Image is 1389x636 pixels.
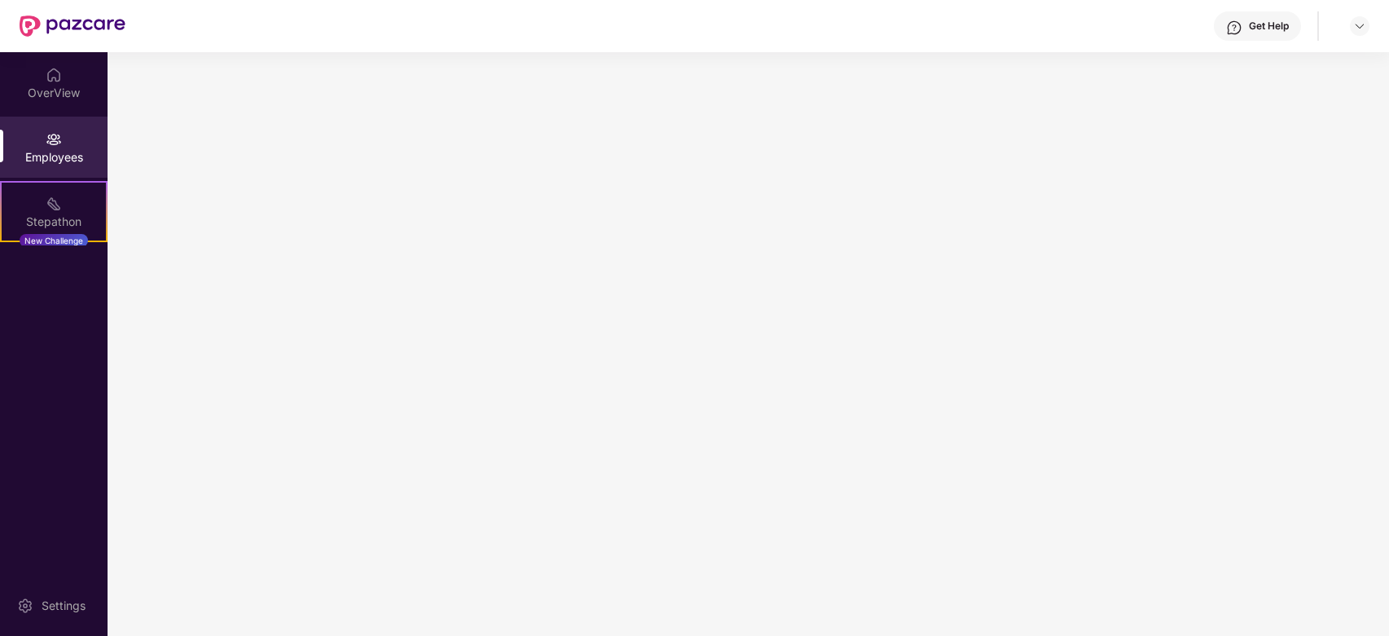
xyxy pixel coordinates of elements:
img: svg+xml;base64,PHN2ZyBpZD0iU2V0dGluZy0yMHgyMCIgeG1sbnM9Imh0dHA6Ly93d3cudzMub3JnLzIwMDAvc3ZnIiB3aW... [17,598,33,614]
div: Settings [37,598,90,614]
img: svg+xml;base64,PHN2ZyBpZD0iSGVscC0zMngzMiIgeG1sbnM9Imh0dHA6Ly93d3cudzMub3JnLzIwMDAvc3ZnIiB3aWR0aD... [1226,20,1242,36]
img: svg+xml;base64,PHN2ZyB4bWxucz0iaHR0cDovL3d3dy53My5vcmcvMjAwMC9zdmciIHdpZHRoPSIyMSIgaGVpZ2h0PSIyMC... [46,196,62,212]
div: Get Help [1249,20,1289,33]
img: svg+xml;base64,PHN2ZyBpZD0iRHJvcGRvd24tMzJ4MzIiIHhtbG5zPSJodHRwOi8vd3d3LnczLm9yZy8yMDAwL3N2ZyIgd2... [1353,20,1366,33]
div: Stepathon [2,214,106,230]
img: New Pazcare Logo [20,15,125,37]
div: New Challenge [20,234,88,247]
img: svg+xml;base64,PHN2ZyBpZD0iRW1wbG95ZWVzIiB4bWxucz0iaHR0cDovL3d3dy53My5vcmcvMjAwMC9zdmciIHdpZHRoPS... [46,131,62,148]
img: svg+xml;base64,PHN2ZyBpZD0iSG9tZSIgeG1sbnM9Imh0dHA6Ly93d3cudzMub3JnLzIwMDAvc3ZnIiB3aWR0aD0iMjAiIG... [46,67,62,83]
